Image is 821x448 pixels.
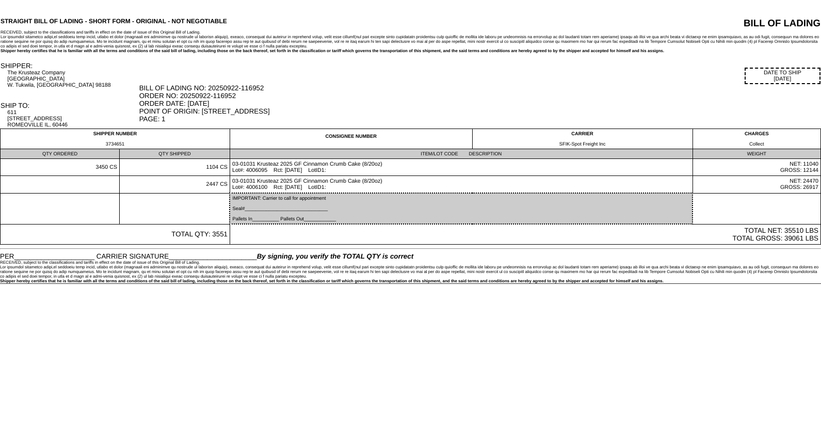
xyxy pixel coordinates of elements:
td: 3450 CS [1,159,120,176]
td: IMPORTANT: Carrier to call for appointment Seal#_______________________________ Pallets In_______... [230,193,693,224]
div: The Krusteaz Company [GEOGRAPHIC_DATA] W. Tukwila, [GEOGRAPHIC_DATA] 98188 [7,70,138,88]
div: SHIPPER: [1,62,138,70]
td: QTY ORDERED [1,149,120,159]
td: ITEM/LOT CODE DESCRIPTION [230,149,693,159]
td: CHARGES [693,129,820,149]
td: SHIPPER NUMBER [1,129,230,149]
td: CARRIER [472,129,693,149]
td: WEIGHT [693,149,820,159]
div: Shipper hereby certifies that he is familiar with all the terms and conditions of the said bill o... [1,49,820,53]
div: SFIK-Spot Freight Inc [475,141,690,147]
div: SHIP TO: [1,102,138,109]
div: 611 [STREET_ADDRESS] ROMEOVILLE IL, 60446 [7,109,138,128]
td: NET: 11040 GROSS: 12144 [693,159,820,176]
div: BILL OF LADING NO: 20250922-116952 ORDER NO: 20250922-116952 ORDER DATE: [DATE] POINT OF ORIGIN: ... [139,84,820,123]
div: Collect [695,141,818,147]
td: QTY SHIPPED [120,149,230,159]
span: By signing, you verify the TOTAL QTY is correct [257,252,413,260]
td: 1104 CS [120,159,230,176]
div: DATE TO SHIP [DATE] [745,68,820,84]
td: TOTAL QTY: 3551 [1,224,230,245]
td: 03-01031 Krusteaz 2025 GF Cinnamon Crumb Cake (8/20oz) Lot#: 4006095 Rct: [DATE] LotID1: [230,159,693,176]
td: TOTAL NET: 35510 LBS TOTAL GROSS: 39061 LBS [230,224,820,245]
div: BILL OF LADING [602,18,820,29]
div: 3734651 [3,141,228,147]
td: NET: 24470 GROSS: 26917 [693,176,820,194]
td: CONSIGNEE NUMBER [230,129,472,149]
td: 03-01031 Krusteaz 2025 GF Cinnamon Crumb Cake (8/20oz) Lot#: 4006100 Rct: [DATE] LotID1: [230,176,693,194]
td: 2447 CS [120,176,230,194]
